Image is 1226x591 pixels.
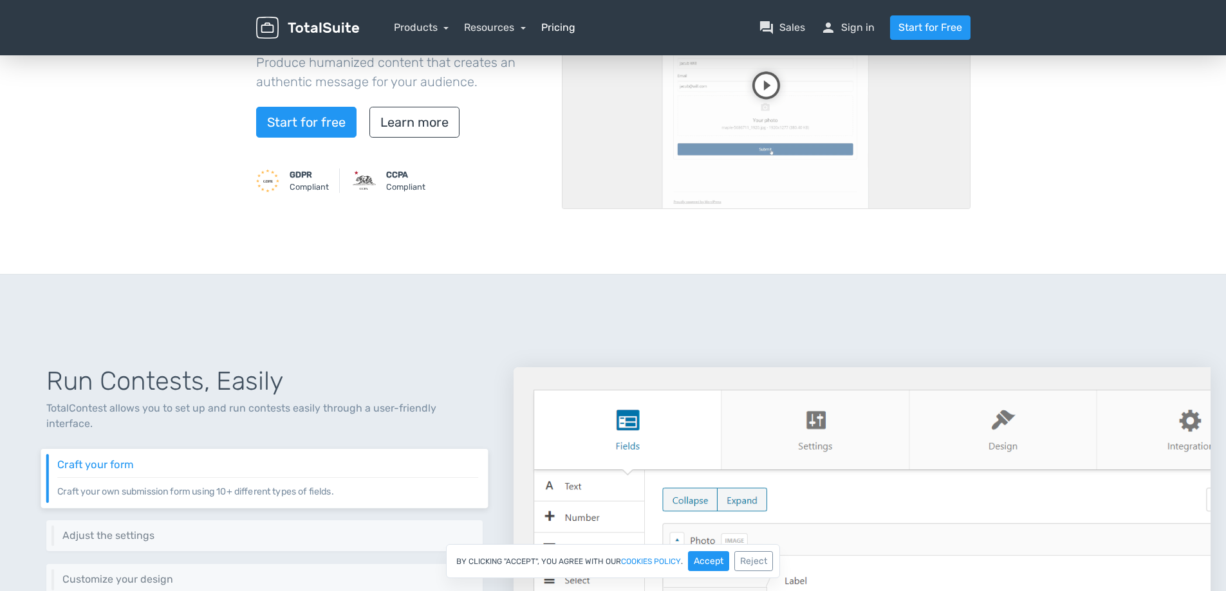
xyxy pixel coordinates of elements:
[541,20,575,35] a: Pricing
[62,541,473,541] p: Adjust your contest's behavior through a rich set of settings and options.
[57,459,478,470] h6: Craft your form
[688,551,729,571] button: Accept
[57,477,478,498] p: Craft your own submission form using 10+ different types of fields.
[290,170,312,179] strong: GDPR
[369,107,460,138] a: Learn more
[290,168,329,193] small: Compliant
[62,585,473,586] p: Keep your website's design consistent by customizing the design to match your branding guidelines.
[621,558,681,565] a: cookies policy
[386,170,408,179] strong: CCPA
[759,20,774,35] span: question_answer
[734,551,773,571] button: Reject
[464,21,526,33] a: Resources
[256,17,359,39] img: TotalSuite for WordPress
[256,53,543,91] p: Produce humanized content that creates an authentic message for your audience.
[890,15,971,40] a: Start for Free
[256,169,279,192] img: GDPR
[821,20,836,35] span: person
[62,574,473,585] h6: Customize your design
[46,401,483,432] p: TotalContest allows you to set up and run contests easily through a user-friendly interface.
[759,20,805,35] a: question_answerSales
[46,367,483,396] h1: Run Contests, Easily
[446,544,780,578] div: By clicking "Accept", you agree with our .
[256,107,357,138] a: Start for free
[353,169,376,192] img: CCPA
[62,530,473,541] h6: Adjust the settings
[821,20,875,35] a: personSign in
[394,21,449,33] a: Products
[386,168,425,193] small: Compliant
